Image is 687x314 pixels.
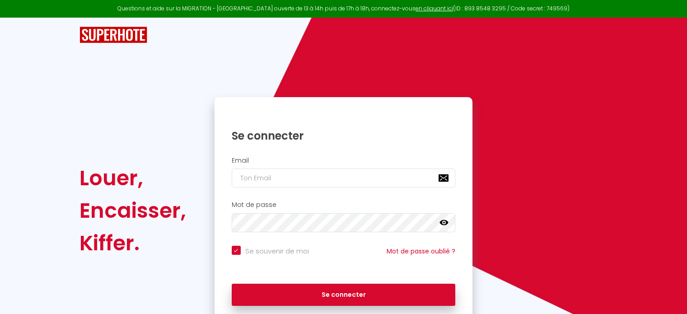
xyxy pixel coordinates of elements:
[232,169,456,187] input: Ton Email
[387,247,455,256] a: Mot de passe oublié ?
[232,284,456,306] button: Se connecter
[232,157,456,164] h2: Email
[232,201,456,209] h2: Mot de passe
[232,129,456,143] h1: Se connecter
[79,194,186,227] div: Encaisser,
[79,27,147,43] img: SuperHote logo
[416,5,453,12] a: en cliquant ici
[79,227,186,259] div: Kiffer.
[79,162,186,194] div: Louer,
